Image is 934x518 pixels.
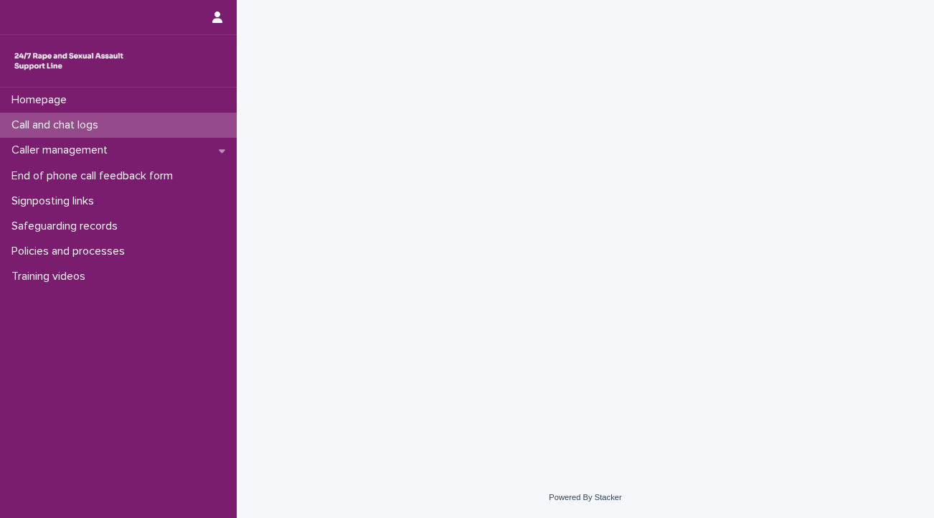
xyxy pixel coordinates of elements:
p: Caller management [6,143,119,157]
p: Homepage [6,93,78,107]
p: Call and chat logs [6,118,110,132]
p: Signposting links [6,194,105,208]
p: End of phone call feedback form [6,169,184,183]
p: Training videos [6,270,97,283]
img: rhQMoQhaT3yELyF149Cw [11,47,126,75]
a: Powered By Stacker [549,493,621,501]
p: Policies and processes [6,245,136,258]
p: Safeguarding records [6,220,129,233]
